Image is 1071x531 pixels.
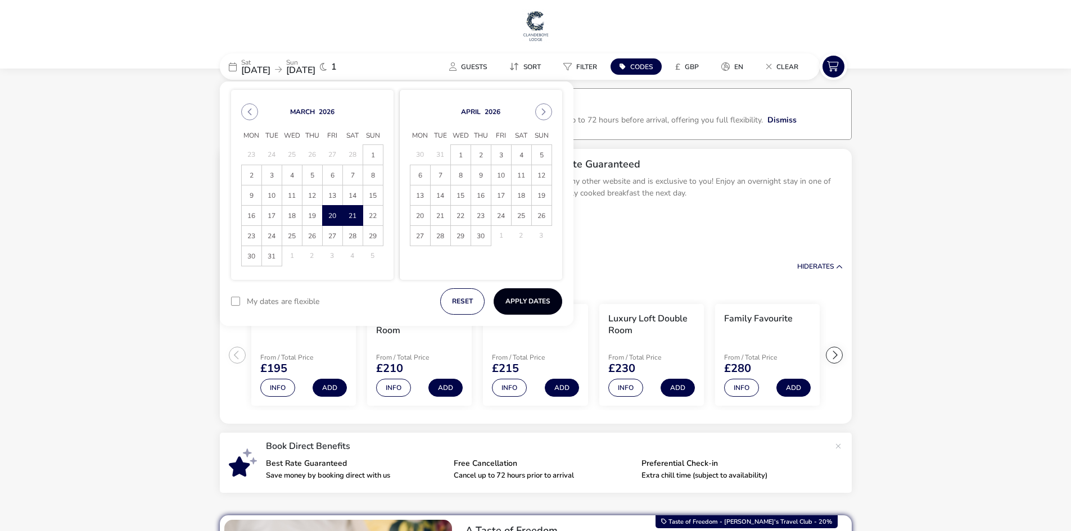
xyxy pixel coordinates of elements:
[282,145,302,165] td: 25
[451,146,470,165] span: 1
[411,166,430,185] span: 6
[457,149,852,228] div: Best Available B&B Rate GuaranteedThis offer is not available on any other website and is exclusi...
[344,206,362,226] span: 21
[364,146,382,165] span: 1
[531,165,552,185] td: 12
[472,226,490,246] span: 30
[450,145,471,165] td: 1
[331,62,337,71] span: 1
[430,165,450,185] td: 7
[282,128,302,144] span: Wed
[241,128,261,144] span: Mon
[512,206,531,226] span: 25
[241,145,261,165] td: 23
[712,58,752,75] button: en
[675,61,680,72] i: £
[531,128,552,144] span: Sun
[410,185,430,206] td: 13
[511,206,531,226] td: 25
[431,206,450,226] span: 21
[242,166,261,185] span: 2
[523,62,541,71] span: Sort
[492,186,510,206] span: 17
[430,185,450,206] td: 14
[323,226,342,246] span: 27
[431,226,450,246] span: 28
[492,146,510,165] span: 3
[511,226,531,246] td: 2
[376,379,411,397] button: Info
[260,379,295,397] button: Info
[451,166,470,185] span: 8
[263,226,281,246] span: 24
[531,206,552,226] td: 26
[323,186,342,206] span: 13
[242,226,261,246] span: 23
[410,226,430,246] td: 27
[511,185,531,206] td: 18
[608,354,688,361] p: From / Total Price
[241,64,270,76] span: [DATE]
[242,206,261,226] span: 16
[247,298,319,306] label: My dates are flexible
[266,460,445,468] p: Best Rate Guaranteed
[411,226,430,246] span: 27
[825,299,941,411] swiper-slide: 6 / 7
[666,58,712,75] naf-pibe-menu-bar-item: £GBP
[450,128,471,144] span: Wed
[451,226,470,246] span: 29
[290,107,315,116] button: Choose Month
[363,185,383,206] td: 15
[263,186,281,206] span: 10
[410,206,430,226] td: 20
[363,128,383,144] span: Sun
[411,186,430,206] span: 13
[451,186,470,206] span: 15
[512,146,531,165] span: 4
[263,206,281,226] span: 17
[303,166,322,185] span: 5
[491,165,511,185] td: 10
[466,175,843,199] p: This offer is not available on any other website and is exclusive to you! Enjoy an overnight stay...
[344,166,362,185] span: 7
[322,185,342,206] td: 13
[361,299,477,411] swiper-slide: 2 / 7
[364,206,382,226] span: 22
[531,145,552,165] td: 5
[685,62,699,71] span: GBP
[411,206,430,226] span: 20
[410,128,430,144] span: Mon
[363,246,383,266] td: 5
[261,185,282,206] td: 10
[611,58,662,75] button: Codes
[522,9,550,43] a: Main Website
[430,226,450,246] td: 28
[471,226,491,246] td: 30
[471,128,491,144] span: Thu
[282,246,302,266] td: 1
[712,58,757,75] naf-pibe-menu-bar-item: en
[242,186,261,206] span: 9
[410,145,430,165] td: 30
[261,128,282,144] span: Tue
[491,185,511,206] td: 17
[322,246,342,266] td: 3
[576,62,597,71] span: Filter
[724,354,804,361] p: From / Total Price
[471,165,491,185] td: 9
[344,226,362,246] span: 28
[440,58,496,75] button: Guests
[342,165,363,185] td: 7
[261,165,282,185] td: 3
[322,165,342,185] td: 6
[430,145,450,165] td: 31
[322,206,342,226] td: 20
[461,107,481,116] button: Choose Month
[797,262,813,271] span: Hide
[734,62,743,71] span: en
[477,299,593,411] swiper-slide: 3 / 7
[242,247,261,266] span: 30
[492,354,572,361] p: From / Total Price
[302,165,322,185] td: 5
[491,145,511,165] td: 3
